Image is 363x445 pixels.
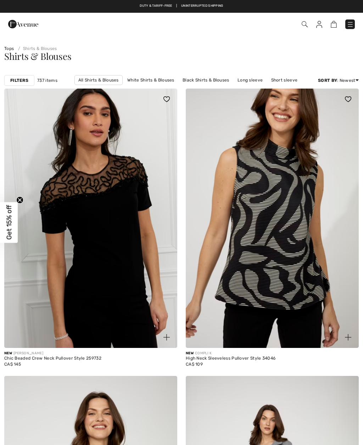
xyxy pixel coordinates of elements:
span: 737 items [37,77,57,84]
a: Short sleeve [268,75,301,85]
span: Shirts & Blouses [4,50,71,62]
img: Search [302,21,308,27]
img: 1ère Avenue [8,17,38,31]
a: Tops [4,46,14,51]
div: Chic Beaded Crew Neck Pullover Style 259732 [4,356,177,361]
strong: Sort By [318,78,337,83]
a: 1ère Avenue [8,20,38,27]
span: Get 15% off [5,205,13,240]
a: Black Shirts & Blouses [179,75,233,85]
a: White Shirts & Blouses [124,75,178,85]
strong: Filters [10,77,28,84]
a: [PERSON_NAME] & Blouses [218,85,282,94]
span: New [186,351,194,355]
img: My Info [316,21,322,28]
img: heart_black_full.svg [345,96,351,102]
a: Shirts & Blouses [15,46,57,51]
div: : Newest [318,77,359,84]
div: [PERSON_NAME] [4,351,177,356]
button: Close teaser [16,197,23,204]
div: High Neck Sleeveless Pullover Style 34046 [186,356,359,361]
img: High Neck Sleeveless Pullover Style 34046. As sample [186,89,359,348]
span: New [4,351,12,355]
div: COMPLI K [186,351,359,356]
img: heart_black_full.svg [163,96,170,102]
a: Solid [121,85,138,94]
img: plus_v2.svg [163,334,170,340]
img: Menu [347,21,354,28]
a: ¾ sleeve [94,85,119,94]
img: plus_v2.svg [345,334,351,340]
span: CA$ 109 [186,362,203,367]
a: All Shirts & Blouses [74,75,123,85]
a: Long sleeve [234,75,266,85]
img: Chic Beaded Crew Neck Pullover Style 259732. Black [4,89,177,348]
img: Shopping Bag [331,21,337,28]
span: CA$ 145 [4,362,21,367]
a: [PERSON_NAME] Shirts & Blouses [139,85,217,94]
